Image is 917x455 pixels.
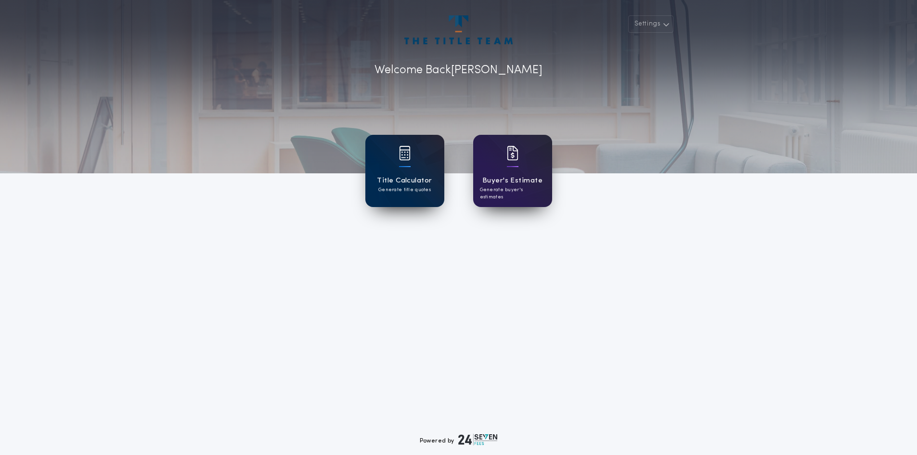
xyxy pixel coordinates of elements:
[480,186,545,201] p: Generate buyer's estimates
[628,15,673,33] button: Settings
[377,175,432,186] h1: Title Calculator
[482,175,542,186] h1: Buyer's Estimate
[458,434,498,445] img: logo
[375,62,542,79] p: Welcome Back [PERSON_NAME]
[404,15,512,44] img: account-logo
[420,434,498,445] div: Powered by
[399,146,411,160] img: card icon
[473,135,552,207] a: card iconBuyer's EstimateGenerate buyer's estimates
[365,135,444,207] a: card iconTitle CalculatorGenerate title quotes
[378,186,431,194] p: Generate title quotes
[507,146,518,160] img: card icon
